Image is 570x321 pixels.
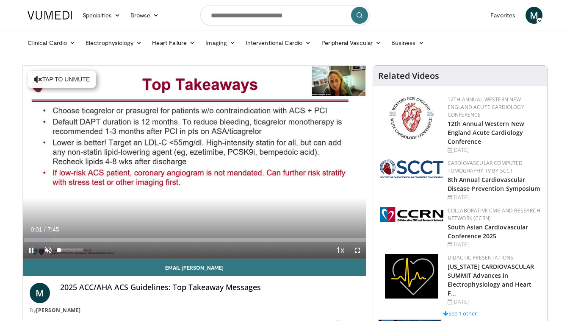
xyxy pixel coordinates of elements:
div: Volume Level [59,248,83,251]
video-js: Video Player [23,66,366,259]
a: M [526,7,542,24]
span: 7:45 [47,226,59,233]
a: Imaging [200,34,241,51]
img: 51a70120-4f25-49cc-93a4-67582377e75f.png.150x105_q85_autocrop_double_scale_upscale_version-0.2.png [380,159,443,178]
h4: Related Videos [378,71,439,81]
div: [DATE] [448,194,540,201]
a: Collaborative CME and Research Network (CCRN) [448,207,540,222]
img: 1860aa7a-ba06-47e3-81a4-3dc728c2b4cf.png.150x105_q85_autocrop_double_scale_upscale_version-0.2.png [385,254,438,299]
button: Unmute [40,242,57,259]
a: Interventional Cardio [241,34,316,51]
span: / [44,226,46,233]
img: VuMedi Logo [28,11,72,20]
span: 0:01 [30,226,42,233]
a: M [30,283,50,303]
a: 8th Annual Cardiovascular Disease Prevention Symposium [448,176,540,193]
a: Business [386,34,429,51]
a: 12th Annual Western New England Acute Cardiology Conference [448,120,524,145]
a: Heart Failure [147,34,200,51]
div: [DATE] [448,241,540,248]
button: Tap to unmute [28,71,96,88]
img: 0954f259-7907-4053-a817-32a96463ecc8.png.150x105_q85_autocrop_double_scale_upscale_version-0.2.png [388,96,435,140]
div: Progress Bar [23,238,366,242]
a: Cardiovascular Computed Tomography TV by SCCT [448,159,523,174]
a: 12th Annual Western New England Acute Cardiology Conference [448,96,524,118]
a: Specialties [77,7,125,24]
a: [US_STATE] CARDIOVASCULAR SUMMIT Advances in Electrophysiology and Heart F… [448,262,534,297]
a: Email [PERSON_NAME] [23,259,366,276]
div: By [30,307,359,314]
a: [PERSON_NAME] [36,307,81,314]
img: a04ee3ba-8487-4636-b0fb-5e8d268f3737.png.150x105_q85_autocrop_double_scale_upscale_version-0.2.png [380,207,443,222]
div: [DATE] [448,146,540,154]
button: Playback Rate [332,242,349,259]
a: See 1 other [443,310,477,317]
a: Electrophysiology [80,34,147,51]
button: Pause [23,242,40,259]
div: [DATE] [448,298,540,306]
a: Clinical Cardio [22,34,80,51]
input: Search topics, interventions [200,5,370,25]
a: South Asian Cardiovascular Conference 2025 [448,223,528,240]
button: Fullscreen [349,242,366,259]
a: Favorites [485,7,520,24]
div: Didactic Presentations [448,254,540,262]
a: Browse [125,7,164,24]
a: Peripheral Vascular [316,34,386,51]
h4: 2025 ACC/AHA ACS Guidelines: Top Takeaway Messages [60,283,359,292]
